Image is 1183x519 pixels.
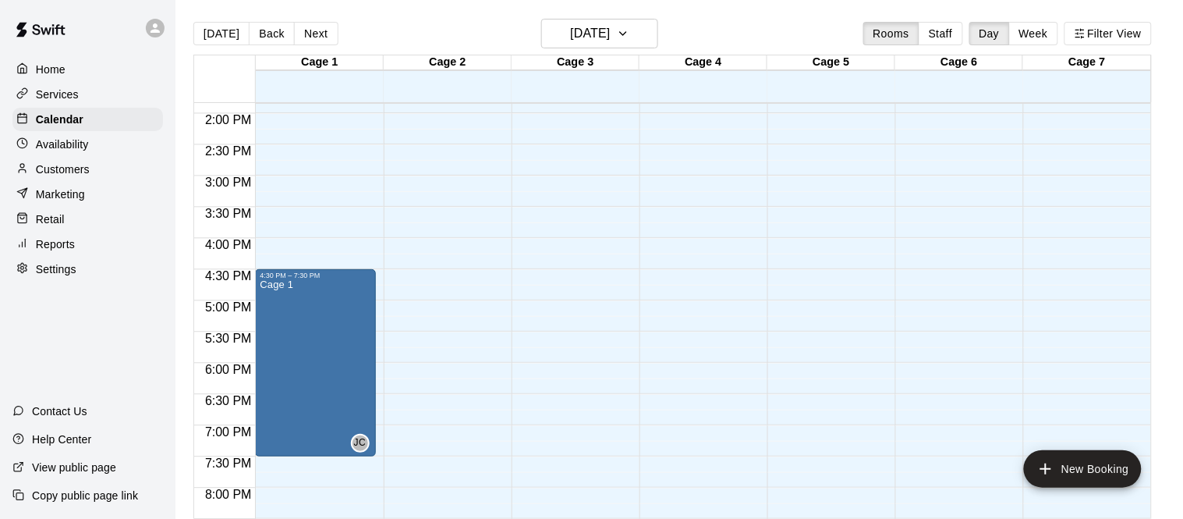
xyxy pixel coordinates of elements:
[863,22,919,45] button: Rooms
[36,137,89,152] p: Availability
[384,55,512,70] div: Cage 2
[541,19,658,48] button: [DATE]
[294,22,338,45] button: Next
[12,208,163,231] a: Retail
[36,112,83,127] p: Calendar
[639,55,767,70] div: Cage 4
[36,62,66,77] p: Home
[201,207,256,220] span: 3:30 PM
[201,176,256,189] span: 3:00 PM
[201,332,256,345] span: 5:30 PM
[1009,22,1058,45] button: Week
[12,158,163,181] a: Customers
[969,22,1010,45] button: Day
[201,269,256,283] span: 4:30 PM
[12,258,163,281] a: Settings
[12,83,163,106] a: Services
[1023,55,1151,70] div: Cage 7
[12,183,163,206] a: Marketing
[12,58,163,81] a: Home
[1064,22,1152,45] button: Filter View
[249,22,295,45] button: Back
[32,488,138,503] p: Copy public page link
[512,55,639,70] div: Cage 3
[32,403,87,419] p: Contact Us
[201,238,256,251] span: 4:00 PM
[201,425,256,439] span: 7:00 PM
[36,236,75,252] p: Reports
[36,261,76,277] p: Settings
[357,434,370,453] span: Josh Colunga
[201,394,256,407] span: 6:30 PM
[570,23,610,44] h6: [DATE]
[767,55,895,70] div: Cage 5
[201,113,256,126] span: 2:00 PM
[36,87,79,102] p: Services
[201,488,256,501] span: 8:00 PM
[1024,450,1142,488] button: add
[36,187,85,202] p: Marketing
[12,133,163,156] a: Availability
[201,363,256,376] span: 6:00 PM
[12,233,163,256] a: Reports
[260,272,370,279] div: 4:30 PM – 7:30 PM
[201,144,256,158] span: 2:30 PM
[201,300,256,314] span: 5:00 PM
[351,434,370,453] div: Josh Colunga
[895,55,1023,70] div: Cage 6
[919,22,963,45] button: Staff
[32,460,116,475] p: View public page
[36,212,65,227] p: Retail
[193,22,250,45] button: [DATE]
[12,108,163,131] a: Calendar
[201,457,256,470] span: 7:30 PM
[354,435,366,451] span: JC
[32,432,91,447] p: Help Center
[36,162,90,177] p: Customers
[255,269,375,457] div: 4:30 PM – 7:30 PM: Cage 1
[256,55,384,70] div: Cage 1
